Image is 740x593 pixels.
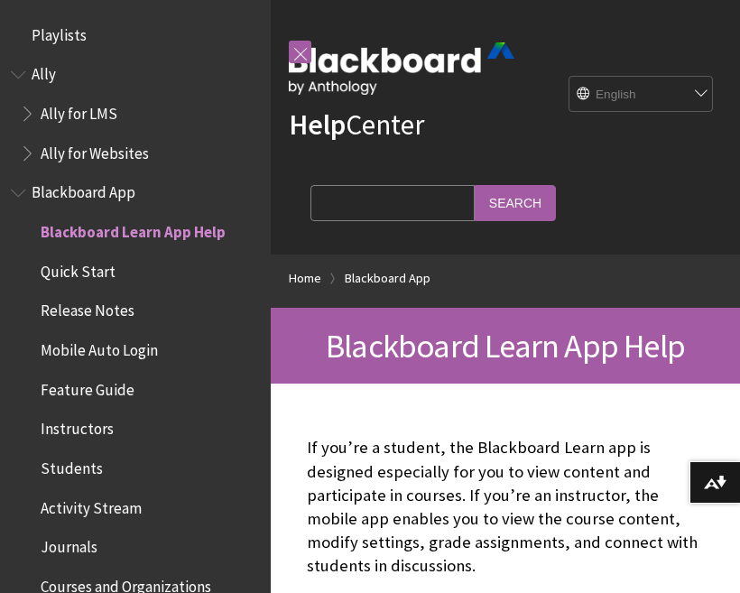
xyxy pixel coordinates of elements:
[41,296,134,320] span: Release Notes
[32,60,56,84] span: Ally
[289,107,346,143] strong: Help
[289,42,514,95] img: Blackboard by Anthology
[289,107,424,143] a: HelpCenter
[41,98,117,123] span: Ally for LMS
[307,436,704,578] p: If you’re a student, the Blackboard Learn app is designed especially for you to view content and ...
[41,217,226,241] span: Blackboard Learn App Help
[345,267,430,290] a: Blackboard App
[475,185,556,220] input: Search
[41,138,149,162] span: Ally for Websites
[289,267,321,290] a: Home
[41,533,97,557] span: Journals
[569,77,714,113] select: Site Language Selector
[41,414,114,439] span: Instructors
[41,335,158,359] span: Mobile Auto Login
[11,20,260,51] nav: Book outline for Playlists
[41,453,103,477] span: Students
[326,325,685,366] span: Blackboard Learn App Help
[32,20,87,44] span: Playlists
[32,178,135,202] span: Blackboard App
[41,375,134,399] span: Feature Guide
[11,60,260,169] nav: Book outline for Anthology Ally Help
[41,256,116,281] span: Quick Start
[41,493,142,517] span: Activity Stream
